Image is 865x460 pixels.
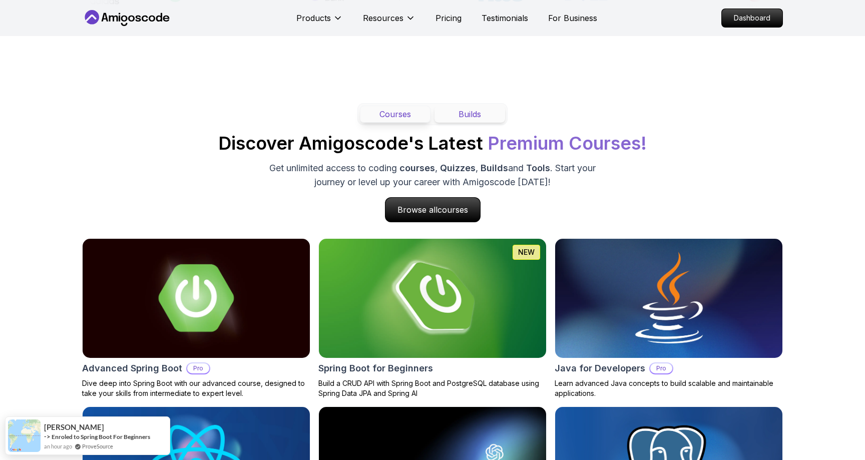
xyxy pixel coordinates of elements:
button: Builds [435,106,505,123]
img: Advanced Spring Boot card [83,239,310,358]
span: -> [44,432,51,440]
p: Dashboard [722,9,782,27]
button: Resources [363,12,415,32]
p: Dive deep into Spring Boot with our advanced course, designed to take your skills from intermedia... [82,378,310,398]
p: Build a CRUD API with Spring Boot and PostgreSQL database using Spring Data JPA and Spring AI [318,378,547,398]
a: For Business [548,12,597,24]
p: Products [296,12,331,24]
a: Java for Developers cardJava for DevelopersProLearn advanced Java concepts to build scalable and ... [555,238,783,398]
a: ProveSource [82,442,113,450]
img: provesource social proof notification image [8,419,41,452]
a: Dashboard [721,9,783,28]
span: Premium Courses! [488,132,647,154]
span: courses [399,163,435,173]
h2: Java for Developers [555,361,645,375]
h2: Spring Boot for Beginners [318,361,433,375]
span: Builds [481,163,508,173]
button: Courses [360,106,430,123]
a: Enroled to Spring Boot For Beginners [52,433,150,440]
img: Spring Boot for Beginners card [319,239,546,358]
p: Get unlimited access to coding , , and . Start your journey or level up your career with Amigosco... [264,161,601,189]
img: Java for Developers card [555,239,782,358]
span: Tools [526,163,550,173]
span: [PERSON_NAME] [44,423,104,431]
h2: Advanced Spring Boot [82,361,182,375]
a: Spring Boot for Beginners cardNEWSpring Boot for BeginnersBuild a CRUD API with Spring Boot and P... [318,238,547,398]
a: Pricing [436,12,462,24]
span: Quizzes [440,163,476,173]
span: courses [438,205,468,215]
p: Resources [363,12,403,24]
p: Learn advanced Java concepts to build scalable and maintainable applications. [555,378,783,398]
h2: Discover Amigoscode's Latest [218,133,647,153]
a: Advanced Spring Boot cardAdvanced Spring BootProDive deep into Spring Boot with our advanced cour... [82,238,310,398]
p: Pro [650,363,672,373]
span: an hour ago [44,442,72,450]
p: Pro [187,363,209,373]
p: Browse all [385,198,480,222]
p: NEW [518,247,535,257]
a: Testimonials [482,12,528,24]
button: Products [296,12,343,32]
a: Browse allcourses [385,197,481,222]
